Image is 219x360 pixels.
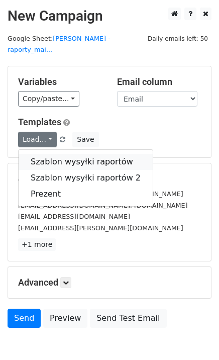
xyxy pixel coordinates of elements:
[90,309,166,328] a: Send Test Email
[43,309,87,328] a: Preview
[18,224,183,232] small: [EMAIL_ADDRESS][PERSON_NAME][DOMAIN_NAME]
[144,35,211,42] a: Daily emails left: 50
[18,190,183,198] small: [PERSON_NAME][EMAIL_ADDRESS][DOMAIN_NAME]
[18,202,188,221] small: [EMAIL_ADDRESS][DOMAIN_NAME], [DOMAIN_NAME][EMAIL_ADDRESS][DOMAIN_NAME]
[18,91,79,107] a: Copy/paste...
[117,76,201,87] h5: Email column
[169,312,219,360] iframe: Chat Widget
[8,309,41,328] a: Send
[72,132,98,147] button: Save
[8,8,211,25] h2: New Campaign
[19,186,153,202] a: Prezent
[18,76,102,87] h5: Variables
[18,277,201,288] h5: Advanced
[18,132,57,147] a: Load...
[18,117,61,127] a: Templates
[8,35,111,54] a: [PERSON_NAME] - raporty_mai...
[8,35,111,54] small: Google Sheet:
[18,238,56,251] a: +1 more
[144,33,211,44] span: Daily emails left: 50
[19,170,153,186] a: Szablon wysyłki raportów 2
[19,154,153,170] a: Szablon wysyłki raportów
[169,312,219,360] div: Widżet czatu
